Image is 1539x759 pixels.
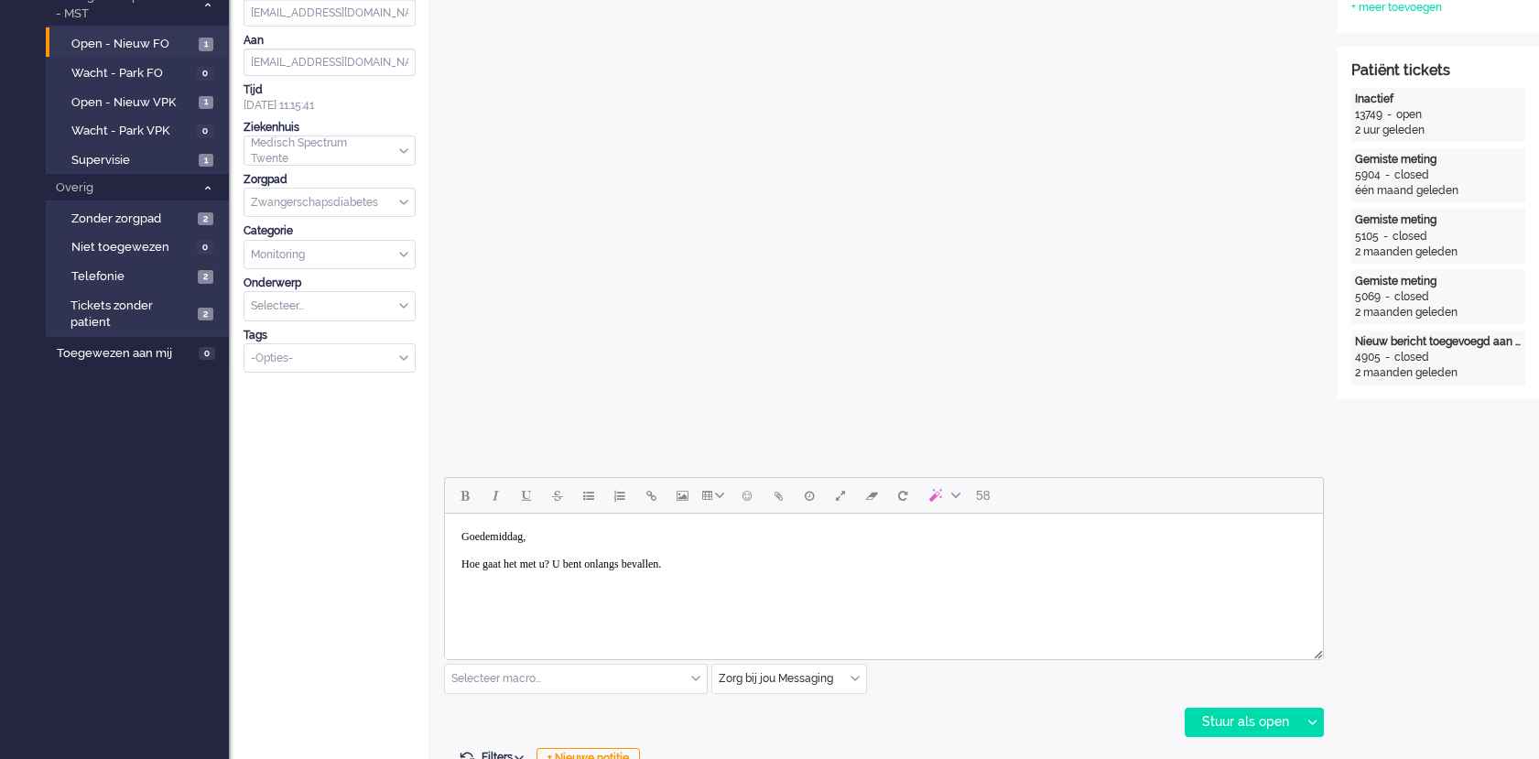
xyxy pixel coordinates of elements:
div: 5105 [1355,229,1379,244]
div: - [1382,107,1396,123]
span: 0 [197,125,213,138]
a: Toegewezen aan mij 0 [53,342,229,363]
span: Wacht - Park FO [71,65,192,82]
button: Strikethrough [542,480,573,511]
button: Insert/edit image [667,480,698,511]
span: 0 [197,241,213,255]
div: 4905 [1355,350,1381,365]
a: Niet toegewezen 0 [53,236,227,256]
div: 2 maanden geleden [1355,305,1522,320]
a: Telefonie 2 [53,266,227,286]
div: Patiënt tickets [1351,60,1525,81]
div: 2 maanden geleden [1355,244,1522,260]
button: Add attachment [763,480,794,511]
div: Gemiste meting [1355,212,1522,228]
a: Zonder zorgpad 2 [53,208,227,228]
div: 13749 [1355,107,1382,123]
button: Fullscreen [825,480,856,511]
div: Nieuw bericht toegevoegd aan gesprek [1355,334,1522,350]
div: 2 uur geleden [1355,123,1522,138]
a: Open - Nieuw FO 1 [53,33,227,53]
a: Wacht - Park VPK 0 [53,120,227,140]
a: Open - Nieuw VPK 1 [53,92,227,112]
button: Bold [449,480,480,511]
div: - [1381,289,1394,305]
span: 1 [199,96,213,110]
button: Clear formatting [856,480,887,511]
div: open [1396,107,1422,123]
div: Ziekenhuis [244,120,416,136]
button: Bullet list [573,480,604,511]
span: 2 [198,212,213,226]
iframe: Rich Text Area [445,514,1323,643]
span: 0 [197,67,213,81]
span: Telefonie [71,268,193,286]
span: Niet toegewezen [71,239,192,256]
div: 2 maanden geleden [1355,365,1522,381]
span: 2 [198,308,213,321]
span: Supervisie [71,152,194,169]
span: Zonder zorgpad [71,211,193,228]
a: Wacht - Park FO 0 [53,62,227,82]
a: Tickets zonder patient 2 [53,295,227,331]
div: - [1379,229,1393,244]
span: 1 [199,38,213,51]
div: Stuur als open [1186,709,1300,736]
div: Inactief [1355,92,1522,107]
span: Tickets zonder patient [70,298,192,331]
span: Wacht - Park VPK [71,123,192,140]
div: closed [1394,289,1429,305]
div: closed [1393,229,1427,244]
button: Insert/edit link [635,480,667,511]
div: Zorgpad [244,172,416,188]
div: [DATE] 11:15:41 [244,82,416,114]
span: 2 [198,270,213,284]
button: Italic [480,480,511,511]
button: Numbered list [604,480,635,511]
div: Tags [244,328,416,343]
div: Gemiste meting [1355,274,1522,289]
button: 58 [968,480,999,511]
a: Supervisie 1 [53,149,227,169]
button: Reset content [887,480,918,511]
div: closed [1394,350,1429,365]
div: 5904 [1355,168,1381,183]
span: 0 [199,347,215,361]
div: één maand geleden [1355,183,1522,199]
span: Open - Nieuw VPK [71,94,194,112]
div: Aan [244,33,416,49]
button: Table [698,480,732,511]
span: Overig [53,179,195,197]
span: Toegewezen aan mij [57,345,193,363]
div: Categorie [244,223,416,239]
span: 58 [976,488,991,503]
span: 1 [199,154,213,168]
div: Gemiste meting [1355,152,1522,168]
button: Delay message [794,480,825,511]
div: Onderwerp [244,276,416,291]
div: - [1381,168,1394,183]
button: Underline [511,480,542,511]
div: closed [1394,168,1429,183]
button: AI [918,480,968,511]
button: Emoticons [732,480,763,511]
div: Tijd [244,82,416,98]
div: Select Tags [244,343,416,374]
div: Resize [1307,643,1323,659]
span: Open - Nieuw FO [71,36,194,53]
div: - [1381,350,1394,365]
div: 5069 [1355,289,1381,305]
